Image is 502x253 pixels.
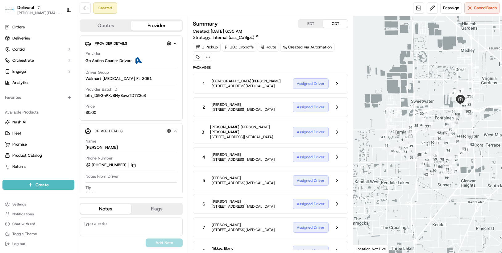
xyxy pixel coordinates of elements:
[396,133,409,146] div: 41
[105,61,112,68] button: Start new chat
[2,93,74,102] div: Favorites
[410,119,423,132] div: 35
[12,131,21,136] span: Fleet
[193,65,348,70] span: Packages
[414,118,427,131] div: 34
[51,96,53,101] span: •
[6,90,16,100] img: Chris Sexton
[2,162,74,172] button: Returns
[439,166,452,179] div: 68
[85,191,96,197] div: $0.00
[450,154,463,167] div: 78
[429,153,442,166] div: 59
[440,2,462,14] button: Reassign
[12,142,27,147] span: Promise
[12,113,17,118] img: 1736555255976-a54dd68f-1ca7-489b-9aae-adbdc363a1c4
[12,202,26,207] span: Settings
[405,151,418,164] div: 52
[474,5,497,11] span: Cancel Batch
[435,166,448,179] div: 67
[202,224,205,230] span: 7
[212,199,275,204] span: [PERSON_NAME]
[55,112,67,117] span: [DATE]
[4,135,50,147] a: 📗Knowledge Base
[2,151,74,160] button: Product Catalog
[17,10,61,15] span: [PERSON_NAME][EMAIL_ADDRESS][PERSON_NAME][DOMAIN_NAME]
[404,125,417,138] div: 37
[213,34,259,40] a: Internal (dss_CaSjpL)
[412,149,425,162] div: 54
[5,142,72,147] a: Promise
[12,138,47,144] span: Knowledge Base
[201,129,204,135] span: 3
[5,164,72,169] a: Returns
[460,143,473,156] div: 81
[28,59,101,65] div: Start new chat
[419,147,432,160] div: 56
[213,34,254,40] span: Internal (dss_CaSjpL)
[2,239,74,248] button: Log out
[447,86,460,99] div: 5
[58,138,99,144] span: API Documentation
[2,44,74,54] button: Control
[462,105,475,118] div: 103
[19,96,50,101] span: [PERSON_NAME]
[5,153,72,158] a: Product Catalog
[2,22,74,32] a: Orders
[85,76,152,81] span: Walmart [MEDICAL_DATA] FL 2091
[442,144,455,157] div: 76
[12,222,35,226] span: Chat with us!
[85,51,101,56] span: Provider
[6,6,19,19] img: Nash
[464,131,477,144] div: 83
[417,157,430,170] div: 61
[85,156,113,161] span: Phone Number
[2,220,74,228] button: Chat with us!
[12,35,30,41] span: Deliveries
[80,204,131,214] button: Notes
[85,70,109,75] span: Driver Group
[85,174,119,179] span: Notes From Driver
[2,107,74,117] div: Available Products
[12,164,26,169] span: Returns
[450,150,463,163] div: 77
[212,180,275,185] span: [STREET_ADDRESS][MEDICAL_DATA]
[415,107,428,120] div: 30
[451,135,464,148] div: 84
[131,21,182,31] button: Provider
[399,142,412,155] div: 50
[400,131,413,143] div: 40
[403,128,416,141] div: 39
[434,160,446,173] div: 66
[210,135,288,139] span: [STREET_ADDRESS][MEDICAL_DATA]
[463,90,475,103] div: 21
[212,79,281,84] span: [DEMOGRAPHIC_DATA][PERSON_NAME]
[12,119,26,125] span: Nash AI
[212,227,275,232] span: [STREET_ADDRESS][MEDICAL_DATA]
[2,180,74,190] button: Create
[85,58,132,64] span: Go Action Courier Drivers
[212,176,275,180] span: [PERSON_NAME]
[85,110,96,115] span: $0.00
[449,165,462,178] div: 71
[2,78,74,88] a: Analytics
[440,137,453,150] div: 89
[386,125,399,138] div: 42
[433,126,446,139] div: 92
[258,43,279,52] a: Route
[323,20,348,28] button: CDT
[386,144,399,157] div: 45
[443,5,459,11] span: Reassign
[212,152,275,157] span: [PERSON_NAME]
[44,153,75,158] a: Powered byPylon
[85,104,95,109] span: Price
[16,40,111,46] input: Got a question? Start typing here...
[85,126,177,136] button: Driver Details
[399,145,412,158] div: 51
[421,120,434,133] div: 33
[51,112,53,117] span: •
[419,106,432,119] div: 28
[12,212,34,217] span: Notifications
[80,21,131,31] button: Quotes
